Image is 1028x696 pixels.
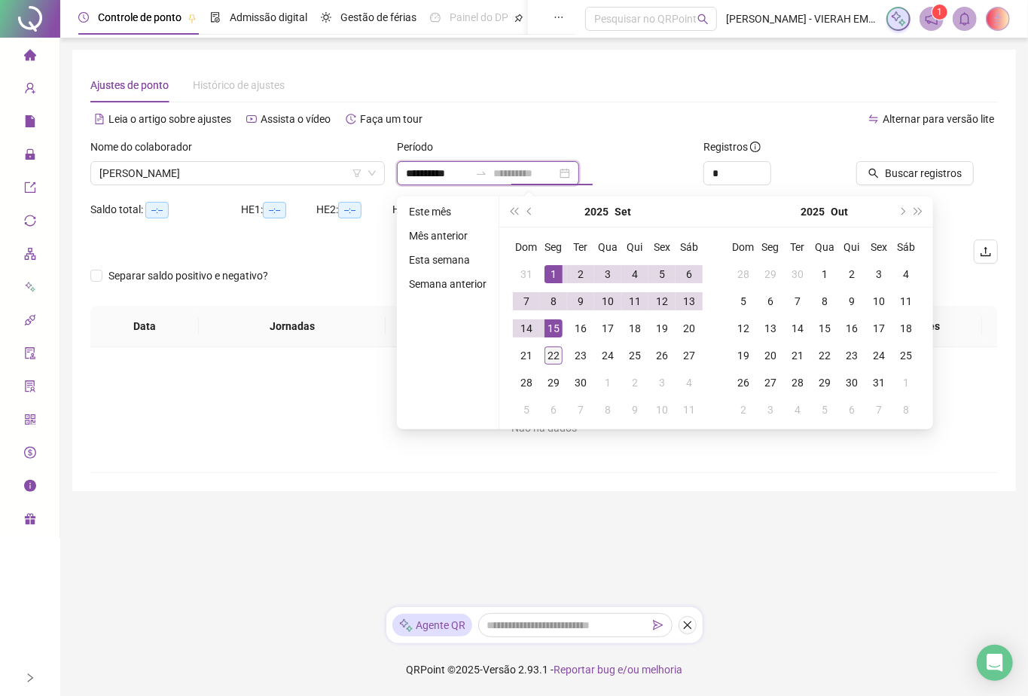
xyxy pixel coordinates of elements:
[653,319,671,337] div: 19
[403,227,493,245] li: Mês anterior
[594,234,621,261] th: Qua
[90,201,241,218] div: Saldo total:
[483,664,516,676] span: Versão
[392,201,468,218] div: HE 3:
[734,265,752,283] div: 28
[730,369,757,396] td: 2025-10-26
[108,113,231,125] span: Leia o artigo sobre ajustes
[789,319,807,337] div: 14
[621,396,648,423] td: 2025-10-09
[513,288,540,315] td: 2025-09-07
[682,620,693,630] span: close
[784,261,811,288] td: 2025-09-30
[145,202,169,218] span: --:--
[811,288,838,315] td: 2025-10-08
[193,79,285,91] span: Histórico de ajustes
[24,208,36,238] span: sync
[475,167,487,179] span: to
[450,11,508,23] span: Painel do DP
[865,261,892,288] td: 2025-10-03
[958,12,972,26] span: bell
[430,12,441,23] span: dashboard
[730,234,757,261] th: Dom
[621,315,648,342] td: 2025-09-18
[513,261,540,288] td: 2025-08-31
[346,114,356,124] span: history
[540,261,567,288] td: 2025-09-01
[626,265,644,283] div: 4
[811,234,838,261] th: Qua
[210,12,221,23] span: file-done
[870,292,888,310] div: 10
[403,275,493,293] li: Semana anterior
[938,7,943,17] span: 1
[567,288,594,315] td: 2025-09-09
[540,234,567,261] th: Seg
[653,292,671,310] div: 12
[599,346,617,365] div: 24
[784,234,811,261] th: Ter
[24,175,36,205] span: export
[676,234,703,261] th: Sáb
[594,369,621,396] td: 2025-10-01
[730,288,757,315] td: 2025-10-05
[730,261,757,288] td: 2025-09-28
[594,315,621,342] td: 2025-09-17
[897,401,915,419] div: 8
[648,342,676,369] td: 2025-09-26
[545,292,563,310] div: 8
[599,292,617,310] div: 10
[730,396,757,423] td: 2025-11-02
[545,265,563,283] div: 1
[567,369,594,396] td: 2025-09-30
[24,142,36,172] span: lock
[911,197,927,227] button: super-next-year
[594,342,621,369] td: 2025-09-24
[831,197,849,227] button: month panel
[24,307,36,337] span: api
[513,234,540,261] th: Dom
[977,645,1013,681] div: Open Intercom Messenger
[626,346,644,365] div: 25
[24,407,36,437] span: qrcode
[626,401,644,419] div: 9
[540,396,567,423] td: 2025-10-06
[730,315,757,342] td: 2025-10-12
[987,8,1009,30] img: 84367
[870,401,888,419] div: 7
[261,113,331,125] span: Assista o vídeo
[513,369,540,396] td: 2025-09-28
[757,342,784,369] td: 2025-10-20
[980,246,992,258] span: upload
[517,292,535,310] div: 7
[517,319,535,337] div: 14
[241,201,316,218] div: HE 1:
[843,292,861,310] div: 9
[653,620,663,630] span: send
[513,315,540,342] td: 2025-09-14
[784,342,811,369] td: 2025-10-21
[761,374,779,392] div: 27
[340,11,416,23] span: Gestão de férias
[94,114,105,124] span: file-text
[78,12,89,23] span: clock-circle
[522,197,538,227] button: prev-year
[892,234,920,261] th: Sáb
[24,108,36,139] span: file
[398,618,413,633] img: sparkle-icon.fc2bf0ac1784a2077858766a79e2daf3.svg
[316,201,392,218] div: HE 2:
[761,319,779,337] div: 13
[761,265,779,283] div: 29
[865,369,892,396] td: 2025-10-31
[868,168,879,179] span: search
[599,265,617,283] div: 3
[885,165,962,182] span: Buscar registros
[816,319,834,337] div: 15
[567,261,594,288] td: 2025-09-02
[870,319,888,337] div: 17
[90,139,202,155] label: Nome do colaborador
[789,292,807,310] div: 7
[811,369,838,396] td: 2025-10-29
[892,396,920,423] td: 2025-11-08
[843,374,861,392] div: 30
